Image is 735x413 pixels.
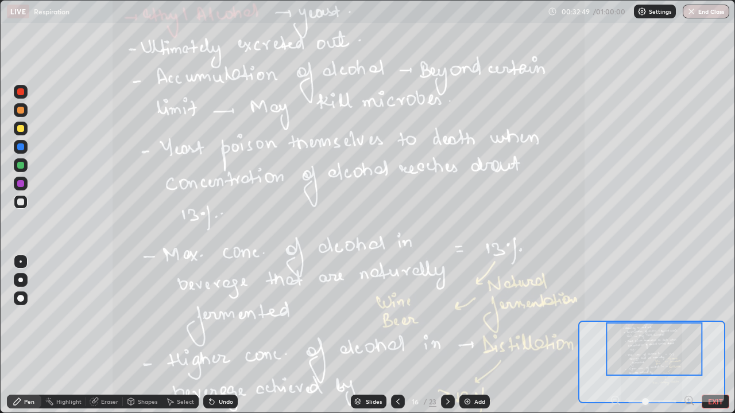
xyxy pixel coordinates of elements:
[474,399,485,404] div: Add
[177,399,194,404] div: Select
[24,399,34,404] div: Pen
[423,398,427,405] div: /
[637,7,647,16] img: class-settings-icons
[10,7,26,16] p: LIVE
[409,398,421,405] div: 16
[702,395,729,408] button: EXIT
[683,5,729,18] button: End Class
[649,9,671,14] p: Settings
[34,7,69,16] p: Respiration
[56,399,82,404] div: Highlight
[101,399,118,404] div: Eraser
[463,397,472,406] img: add-slide-button
[687,7,696,16] img: end-class-cross
[219,399,233,404] div: Undo
[138,399,157,404] div: Shapes
[366,399,382,404] div: Slides
[429,396,436,407] div: 23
